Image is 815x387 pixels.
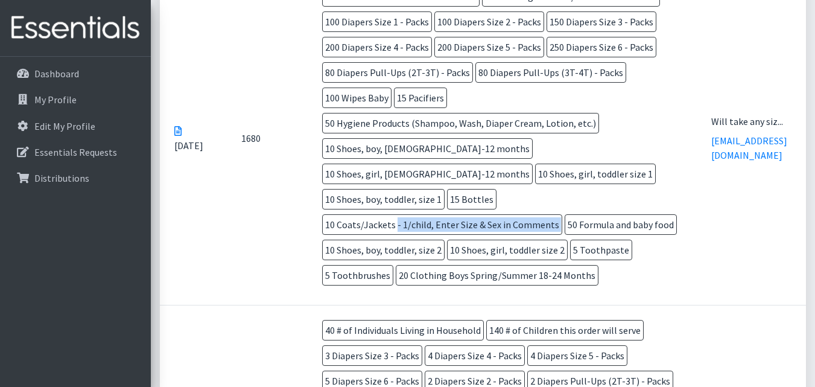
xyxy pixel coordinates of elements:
a: Distributions [5,166,146,190]
p: Dashboard [34,68,79,80]
a: [EMAIL_ADDRESS][DOMAIN_NAME] [711,135,787,161]
span: 10 Shoes, girl, [DEMOGRAPHIC_DATA]-12 months [322,164,533,184]
span: 10 Shoes, boy, toddler, size 1 [322,189,445,209]
a: Dashboard [5,62,146,86]
span: 5 Toothbrushes [322,265,393,286]
p: Distributions [34,172,89,184]
a: Edit My Profile [5,114,146,138]
span: 3 Diapers Size 3 - Packs [322,345,422,366]
span: 5 Toothpaste [570,240,632,260]
span: 10 Shoes, girl, toddler size 2 [447,240,568,260]
span: 15 Pacifiers [394,88,447,108]
span: 15 Bottles [447,189,496,209]
img: HumanEssentials [5,8,146,48]
p: My Profile [34,94,77,106]
p: Edit My Profile [34,120,95,132]
span: 150 Diapers Size 3 - Packs [547,11,656,32]
span: 80 Diapers Pull-Ups (3T-4T) - Packs [475,62,626,83]
span: 50 Formula and baby food [565,214,677,235]
span: 140 # of Children this order will serve [486,320,644,341]
span: 200 Diapers Size 5 - Packs [434,37,544,57]
span: 100 Diapers Size 1 - Packs [322,11,432,32]
span: 4 Diapers Size 4 - Packs [425,345,525,366]
span: 10 Coats/Jackets - 1/child, Enter Size & Sex in Comments [322,214,562,235]
span: 250 Diapers Size 6 - Packs [547,37,656,57]
span: 50 Hygiene Products (Shampoo, Wash, Diaper Cream, Lotion, etc.) [322,113,599,133]
span: 4 Diapers Size 5 - Packs [527,345,627,366]
a: Essentials Requests [5,140,146,164]
div: Will take any siz... [711,114,791,129]
span: 10 Shoes, girl, toddler size 1 [535,164,656,184]
span: 40 # of Individuals Living in Household [322,320,484,341]
p: Essentials Requests [34,146,117,158]
span: 100 Diapers Size 2 - Packs [434,11,544,32]
span: 20 Clothing Boys Spring/Summer 18-24 Months [396,265,598,286]
a: My Profile [5,88,146,112]
span: 10 Shoes, boy, toddler, size 2 [322,240,445,260]
span: 80 Diapers Pull-Ups (2T-3T) - Packs [322,62,473,83]
span: 10 Shoes, boy, [DEMOGRAPHIC_DATA]-12 months [322,138,533,159]
span: 100 Wipes Baby [322,88,392,108]
span: 200 Diapers Size 4 - Packs [322,37,432,57]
